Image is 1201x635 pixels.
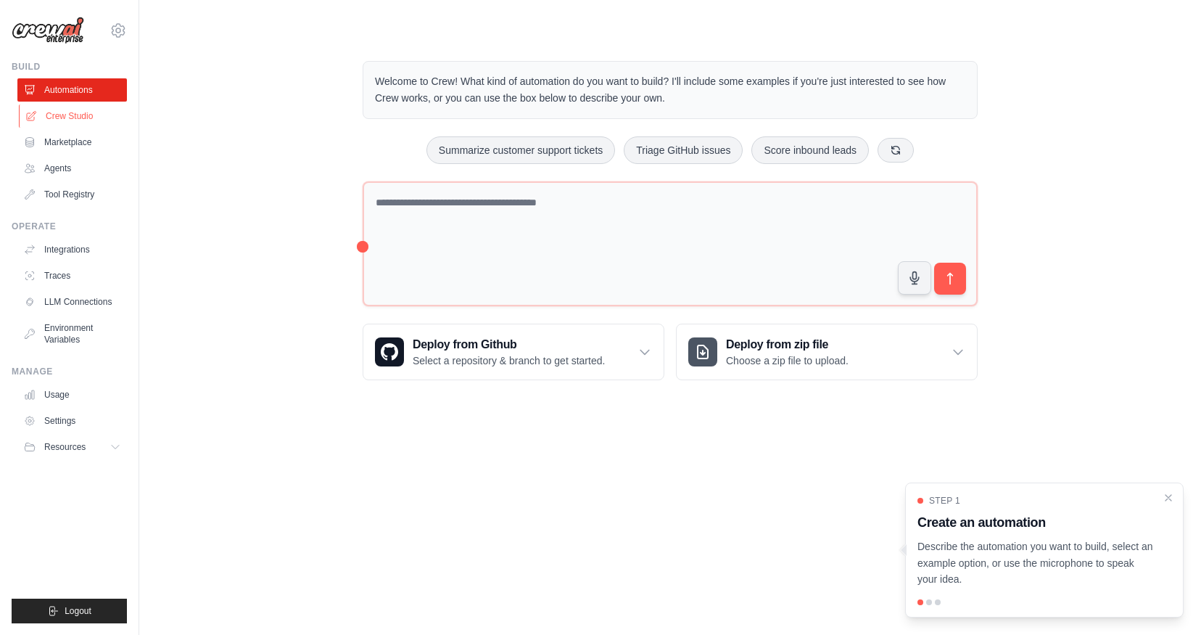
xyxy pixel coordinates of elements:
a: Automations [17,78,127,102]
h3: Create an automation [917,512,1154,533]
button: Logout [12,599,127,623]
p: Describe the automation you want to build, select an example option, or use the microphone to spe... [917,538,1154,588]
img: Logo [12,17,84,44]
div: Operate [12,221,127,232]
div: Manage [12,366,127,377]
a: LLM Connections [17,290,127,314]
iframe: Chat Widget [1128,565,1201,635]
div: Build [12,61,127,73]
a: Environment Variables [17,316,127,351]
h3: Deploy from Github [413,336,605,353]
a: Marketplace [17,131,127,154]
div: Widget chat [1128,565,1201,635]
p: Select a repository & branch to get started. [413,353,605,368]
span: Step 1 [929,495,960,507]
button: Summarize customer support tickets [426,136,615,164]
a: Integrations [17,238,127,261]
span: Logout [65,605,91,617]
a: Settings [17,409,127,433]
a: Crew Studio [19,105,128,128]
a: Agents [17,157,127,180]
button: Close walkthrough [1163,492,1174,504]
a: Tool Registry [17,183,127,206]
p: Choose a zip file to upload. [726,353,849,368]
a: Traces [17,264,127,287]
span: Resources [44,441,86,453]
button: Score inbound leads [751,136,869,164]
p: Welcome to Crew! What kind of automation do you want to build? I'll include some examples if you'... [375,73,965,107]
h3: Deploy from zip file [726,336,849,353]
a: Usage [17,383,127,406]
button: Triage GitHub issues [624,136,743,164]
button: Resources [17,435,127,459]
